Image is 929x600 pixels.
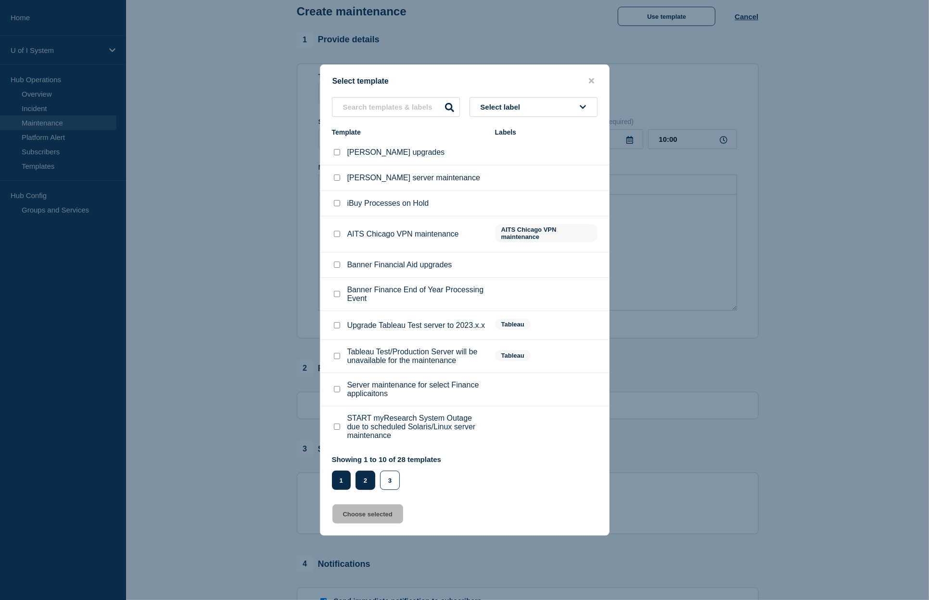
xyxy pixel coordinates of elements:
input: Server maintenance for select Finance applicaitons checkbox [334,386,340,392]
input: iBuy Processes on Hold checkbox [334,200,340,206]
input: Tableau Test/Production Server will be unavailable for the maintenance checkbox [334,353,340,359]
span: Tableau [495,319,531,330]
button: 3 [380,471,400,490]
p: Banner Finance End of Year Processing Event [347,286,485,303]
div: Labels [495,128,598,136]
p: [PERSON_NAME] upgrades [347,148,445,157]
p: Upgrade Tableau Test server to 2023.x.x [347,321,485,330]
button: Choose selected [332,504,403,524]
div: Select template [320,76,609,86]
span: Select label [481,103,524,111]
button: 2 [356,471,375,490]
p: Banner Financial Aid upgrades [347,261,452,269]
p: [PERSON_NAME] server maintenance [347,174,481,182]
div: Template [332,128,485,136]
button: Select label [470,97,598,117]
p: AITS Chicago VPN maintenance [347,230,459,238]
input: EDDIE upgrades checkbox [334,149,340,155]
p: Server maintenance for select Finance applicaitons [347,381,485,398]
input: Upgrade Tableau Test server to 2023.x.x checkbox [334,322,340,328]
button: close button [586,76,597,86]
input: Search templates & labels [332,97,460,117]
input: Banner Finance End of Year Processing Event checkbox [334,291,340,297]
input: Banner Financial Aid upgrades checkbox [334,262,340,268]
p: START myResearch System Outage due to scheduled Solaris/Linux server maintenance [347,414,485,440]
p: Showing 1 to 10 of 28 templates [332,455,442,463]
span: AITS Chicago VPN maintenance [495,224,598,242]
span: Tableau [495,350,531,361]
p: Tableau Test/Production Server will be unavailable for the maintenance [347,348,485,365]
input: EDDIE server maintenance checkbox [334,175,340,181]
input: AITS Chicago VPN maintenance checkbox [334,231,340,237]
input: START myResearch System Outage due to scheduled Solaris/Linux server maintenance checkbox [334,424,340,430]
p: iBuy Processes on Hold [347,199,429,208]
button: 1 [332,471,351,490]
